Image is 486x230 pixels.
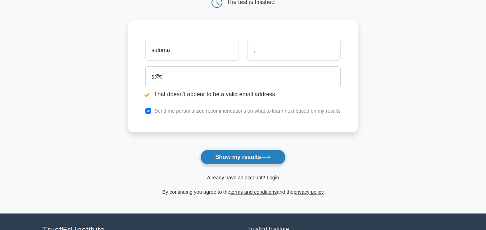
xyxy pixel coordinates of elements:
button: Show my results [200,150,285,165]
label: Send me personalized recommendations on what to learn next based on my results [154,108,341,114]
input: First name [145,40,239,61]
div: By continuing you agree to the and the [124,188,362,196]
input: Last name [247,40,341,61]
input: Email [145,66,341,87]
a: terms and conditions [230,189,277,195]
li: That doesn't appear to be a valid email address. [145,90,341,99]
a: Already have an account? Login [207,175,279,180]
a: privacy policy [294,189,324,195]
